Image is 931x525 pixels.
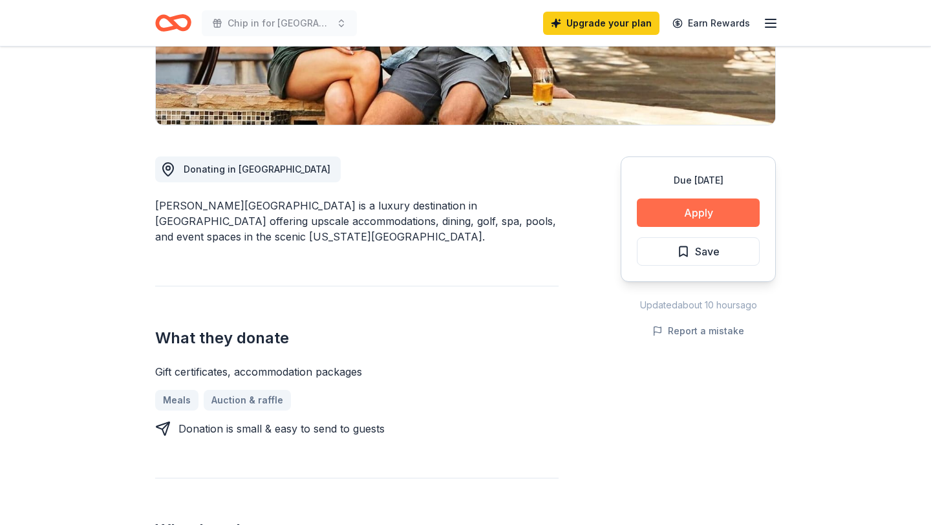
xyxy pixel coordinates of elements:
div: Due [DATE] [637,173,760,188]
button: Report a mistake [652,323,744,339]
button: Chip in for [GEOGRAPHIC_DATA] Good Works [202,10,357,36]
div: [PERSON_NAME][GEOGRAPHIC_DATA] is a luxury destination in [GEOGRAPHIC_DATA] offering upscale acco... [155,198,559,244]
button: Apply [637,198,760,227]
a: Home [155,8,191,38]
span: Save [695,243,720,260]
div: Donation is small & easy to send to guests [178,421,385,436]
div: Gift certificates, accommodation packages [155,364,559,380]
span: Chip in for [GEOGRAPHIC_DATA] Good Works [228,16,331,31]
a: Auction & raffle [204,390,291,411]
h2: What they donate [155,328,559,348]
a: Upgrade your plan [543,12,659,35]
button: Save [637,237,760,266]
a: Meals [155,390,198,411]
span: Donating in [GEOGRAPHIC_DATA] [184,164,330,175]
div: Updated about 10 hours ago [621,297,776,313]
a: Earn Rewards [665,12,758,35]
